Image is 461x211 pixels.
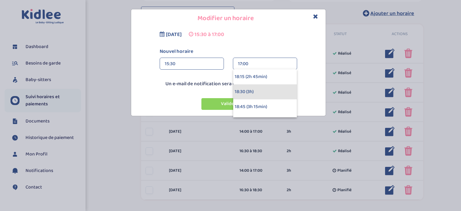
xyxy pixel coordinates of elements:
button: Close [313,13,318,20]
div: 15:30 [165,58,219,70]
label: Nouvel horaire [155,48,302,56]
p: Un e-mail de notification sera envoyé à [133,80,324,88]
div: 17:00 [238,58,292,70]
span: 15:30 à 17:00 [194,30,224,39]
div: 18:30 (3h) [233,84,297,99]
span: [DATE] [166,30,182,39]
h4: Modifier un horaire [136,14,321,23]
button: Valider [201,98,255,110]
div: 18:45 (3h 15min) [233,99,297,114]
div: 18:15 (2h 45min) [233,69,297,84]
div: 19:00 (3h 30min) [233,114,297,129]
